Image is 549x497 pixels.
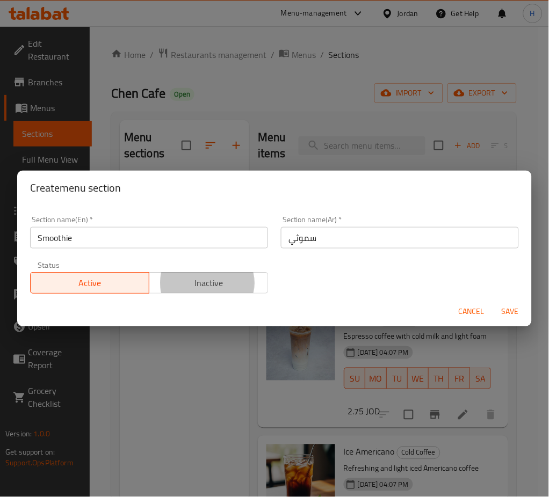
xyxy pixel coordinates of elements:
[493,302,528,322] button: Save
[454,302,489,322] button: Cancel
[30,179,519,196] h2: Create menu section
[30,227,268,248] input: Please enter section name(en)
[497,305,523,319] span: Save
[30,272,149,294] button: Active
[149,272,268,294] button: Inactive
[35,275,145,291] span: Active
[154,275,264,291] span: Inactive
[459,305,485,319] span: Cancel
[281,227,519,248] input: Please enter section name(ar)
